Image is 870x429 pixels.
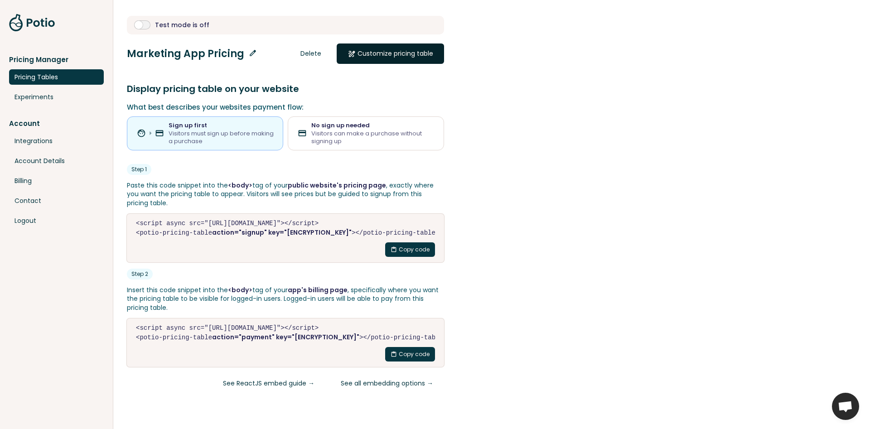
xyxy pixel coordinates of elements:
[288,181,386,190] b: public website's pricing page
[9,118,104,129] a: Account
[348,50,356,58] span: draw
[155,20,209,30] div: Test mode is off
[9,173,104,188] a: Billing
[127,164,151,175] div: Step 1
[290,43,332,64] a: Delete
[9,89,104,105] a: Experiments
[337,43,444,64] a: drawCustomize pricing table
[228,285,252,294] code: <body>
[385,347,435,362] button: content_pasteCopy code
[385,242,435,257] button: content_pasteCopy code
[127,286,444,313] p: Insert this code snippet into the tag of your , specifically where you want the pricing table to ...
[146,129,155,138] span: arrow_right
[212,373,325,394] a: See ReactJS embed guide →
[391,246,397,253] span: content_paste
[9,213,104,228] a: Logout
[155,129,164,138] span: credit_card
[127,269,153,280] div: Step 2
[127,181,444,208] p: Paste this code snippet into the tag of your , exactly where you want the pricing table to appear...
[9,153,104,169] a: Account Details
[249,49,257,57] span: edit
[9,54,104,65] div: Pricing Manager
[311,121,435,130] div: No sign up needed
[212,228,352,237] b: action="signup" key="[ENCRYPTION_KEY]"
[169,130,275,145] div: Visitors must sign up before making a purchase
[391,351,397,357] span: content_paste
[212,333,359,342] b: action="payment" key="[ENCRYPTION_KEY]"
[127,102,444,112] p: What best describes your websites payment flow:
[9,69,104,85] a: Pricing Tables
[228,181,252,190] code: <body>
[127,82,444,96] h3: Display pricing table on your website
[311,130,435,145] div: Visitors can make a purchase without signing up
[330,373,444,394] a: See all embedding options →
[298,129,307,138] span: credit_card
[136,219,435,237] code: <script async src="[URL][DOMAIN_NAME]"></script> <potio-pricing-table ></potio-pricing-table>
[9,193,104,208] a: Contact
[9,133,104,149] a: Integrations
[137,129,146,138] span: face
[136,324,435,342] code: <script async src="[URL][DOMAIN_NAME]"></script> <potio-pricing-table ></potio-pricing-table>
[288,285,348,294] b: app's billing page
[127,46,257,61] h2: Marketing App Pricing
[832,393,859,420] div: Open chat
[169,121,275,130] div: Sign up first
